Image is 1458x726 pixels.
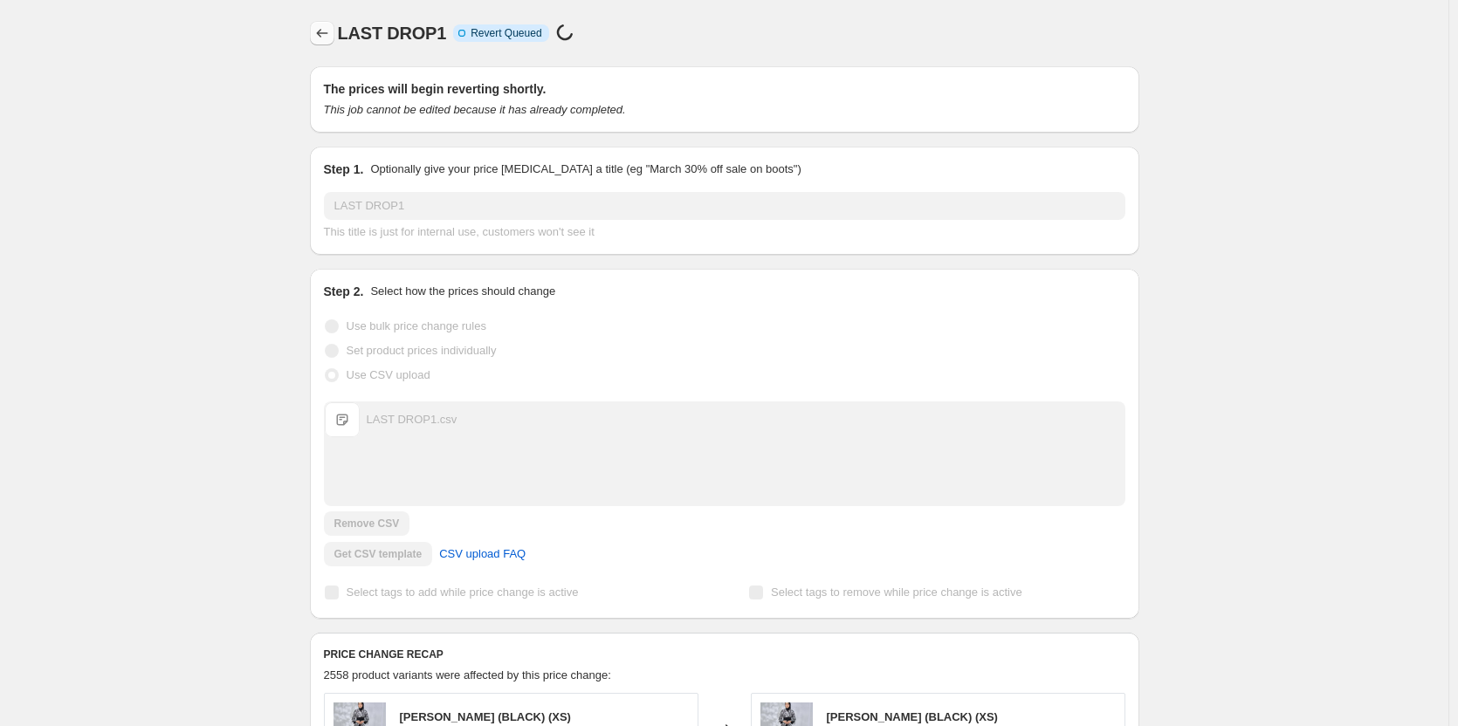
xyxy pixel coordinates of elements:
[347,319,486,332] span: Use bulk price change rules
[347,368,430,381] span: Use CSV upload
[324,103,626,116] i: This job cannot be edited because it has already completed.
[429,540,536,568] a: CSV upload FAQ
[310,21,334,45] button: Price change jobs
[324,192,1125,220] input: 30% off holiday sale
[827,710,998,723] span: [PERSON_NAME] (BLACK) (XS)
[324,161,364,178] h2: Step 1.
[400,710,571,723] span: [PERSON_NAME] (BLACK) (XS)
[439,545,526,563] span: CSV upload FAQ
[324,668,611,681] span: 2558 product variants were affected by this price change:
[370,283,555,300] p: Select how the prices should change
[347,344,497,357] span: Set product prices individually
[324,647,1125,661] h6: PRICE CHANGE RECAP
[347,586,579,599] span: Select tags to add while price change is active
[771,586,1022,599] span: Select tags to remove while price change is active
[324,80,1125,98] h2: The prices will begin reverting shortly.
[370,161,801,178] p: Optionally give your price [MEDICAL_DATA] a title (eg "March 30% off sale on boots")
[324,283,364,300] h2: Step 2.
[324,225,595,238] span: This title is just for internal use, customers won't see it
[338,24,447,43] span: LAST DROP1
[471,26,541,40] span: Revert Queued
[367,411,457,428] div: LAST DROP1.csv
